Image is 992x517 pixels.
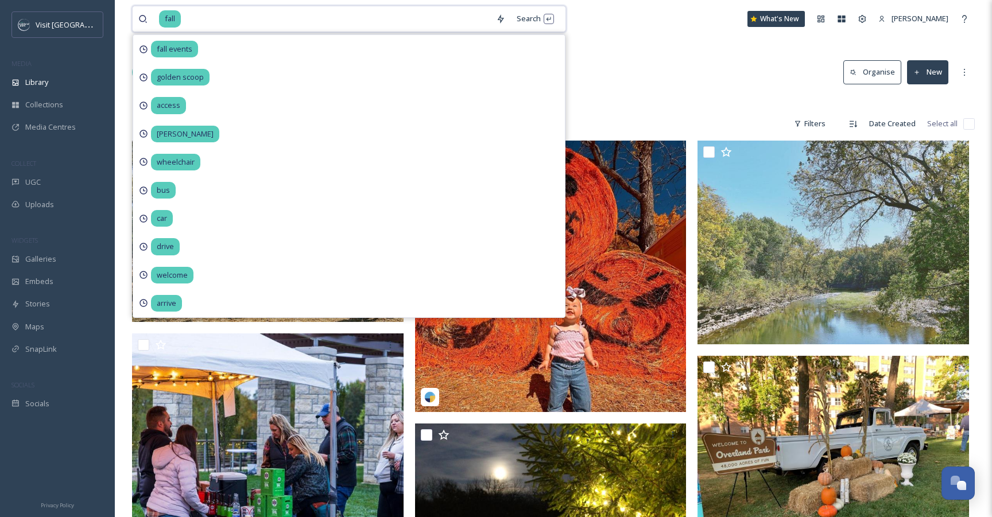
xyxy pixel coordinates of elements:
span: [PERSON_NAME] [151,126,219,142]
span: COLLECT [11,159,36,168]
span: WIDGETS [11,236,38,244]
span: MEDIA [11,59,32,68]
span: car [151,210,173,227]
span: Visit [GEOGRAPHIC_DATA] [36,19,125,30]
span: welcome [151,267,193,283]
span: Stories [25,298,50,309]
button: New [907,60,948,84]
a: Privacy Policy [41,497,74,511]
img: c3es6xdrejuflcaqpovn.png [18,19,30,30]
button: Open Chat [941,467,975,500]
div: Search [511,7,560,30]
span: drive [151,238,180,255]
span: SnapLink [25,344,57,355]
span: fall [159,10,181,27]
img: artsandrec_op_08042025_18203771875274689.jpg [132,141,404,322]
span: Uploads [25,199,54,210]
span: SOCIALS [11,380,34,389]
img: snapsea-logo.png [424,391,436,403]
span: fall events [151,41,198,57]
span: Embeds [25,276,53,287]
span: Galleries [25,254,56,265]
span: Maps [25,321,44,332]
span: arrive [151,295,182,312]
span: access [151,97,186,114]
span: Socials [25,398,49,409]
span: golden scoop [151,69,210,85]
span: 112 file s [132,118,159,129]
span: UGC [25,177,41,188]
span: Privacy Policy [41,502,74,509]
a: Organise [843,60,907,84]
a: What's New [747,11,805,27]
button: Organise [843,60,901,84]
span: Library [25,77,48,88]
a: [PERSON_NAME] [873,7,954,30]
span: wheelchair [151,154,200,170]
span: Select all [927,118,958,129]
span: Media Centres [25,122,76,133]
div: Date Created [863,112,921,135]
span: bus [151,182,176,199]
span: [PERSON_NAME] [892,13,948,24]
img: 5b138367-e51a-0913-1535-b7ad1f93684b.jpg [697,141,969,344]
div: Filters [788,112,831,135]
span: Collections [25,99,63,110]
